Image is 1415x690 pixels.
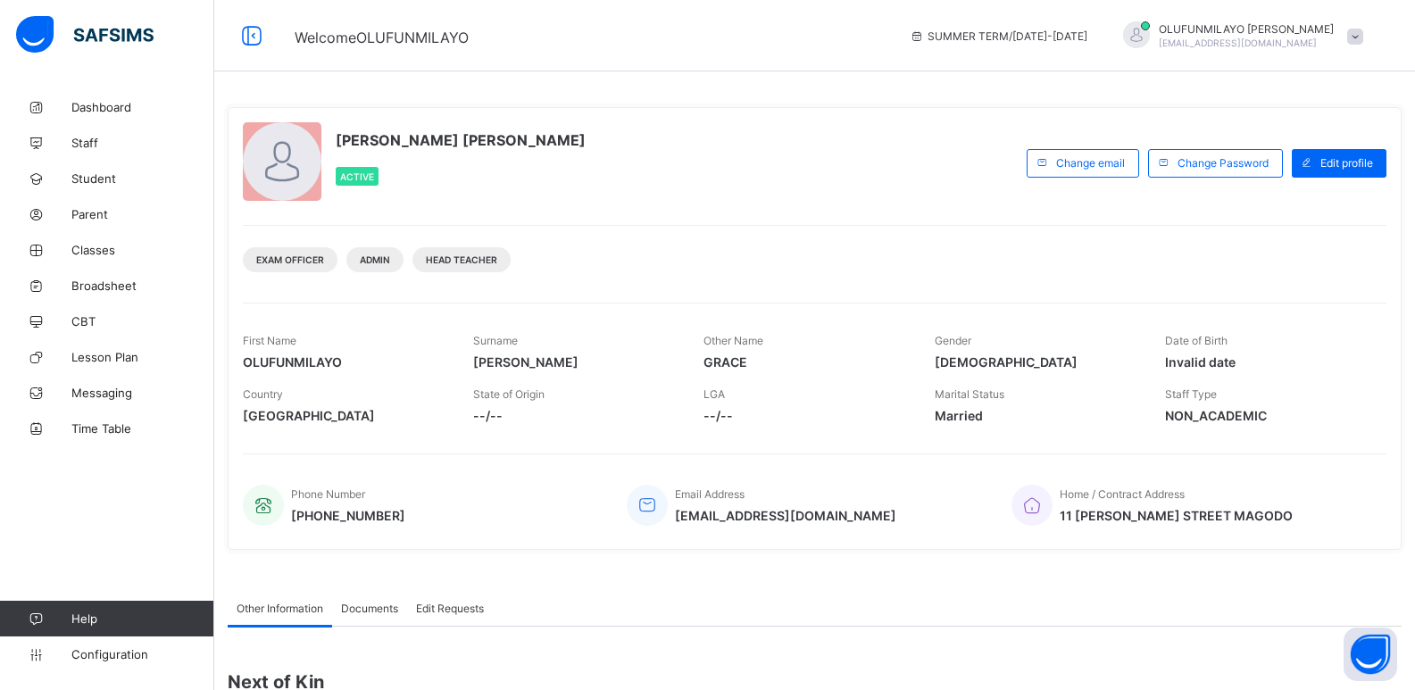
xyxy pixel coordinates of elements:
[1105,21,1372,51] div: OLUFUNMILAYOSAMUEL
[71,243,214,257] span: Classes
[1159,37,1317,48] span: [EMAIL_ADDRESS][DOMAIN_NAME]
[341,602,398,615] span: Documents
[935,354,1138,370] span: [DEMOGRAPHIC_DATA]
[1178,156,1269,170] span: Change Password
[71,386,214,400] span: Messaging
[703,387,725,401] span: LGA
[416,602,484,615] span: Edit Requests
[336,131,586,149] span: [PERSON_NAME] [PERSON_NAME]
[703,334,763,347] span: Other Name
[71,278,214,293] span: Broadsheet
[71,314,214,328] span: CBT
[237,602,323,615] span: Other Information
[426,254,497,265] span: Head Teacher
[935,387,1004,401] span: Marital Status
[935,408,1138,423] span: Married
[703,354,907,370] span: GRACE
[473,387,545,401] span: State of Origin
[71,207,214,221] span: Parent
[71,100,214,114] span: Dashboard
[71,647,213,661] span: Configuration
[71,136,214,150] span: Staff
[243,334,296,347] span: First Name
[291,487,365,501] span: Phone Number
[1320,156,1373,170] span: Edit profile
[71,421,214,436] span: Time Table
[243,408,446,423] span: [GEOGRAPHIC_DATA]
[1344,628,1397,681] button: Open asap
[71,171,214,186] span: Student
[473,354,677,370] span: [PERSON_NAME]
[1159,22,1334,36] span: OLUFUNMILAYO [PERSON_NAME]
[243,354,446,370] span: OLUFUNMILAYO
[256,254,324,265] span: Exam Officer
[291,508,405,523] span: [PHONE_NUMBER]
[243,387,283,401] span: Country
[295,29,469,46] span: Welcome OLUFUNMILAYO
[1165,334,1228,347] span: Date of Birth
[1060,508,1293,523] span: 11 [PERSON_NAME] STREET MAGODO
[1056,156,1125,170] span: Change email
[1060,487,1185,501] span: Home / Contract Address
[1165,354,1369,370] span: Invalid date
[703,408,907,423] span: --/--
[71,611,213,626] span: Help
[1165,408,1369,423] span: NON_ACADEMIC
[360,254,390,265] span: Admin
[910,29,1087,43] span: session/term information
[473,408,677,423] span: --/--
[1165,387,1217,401] span: Staff Type
[675,487,745,501] span: Email Address
[16,16,154,54] img: safsims
[473,334,518,347] span: Surname
[340,171,374,182] span: Active
[935,334,971,347] span: Gender
[675,508,896,523] span: [EMAIL_ADDRESS][DOMAIN_NAME]
[71,350,214,364] span: Lesson Plan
